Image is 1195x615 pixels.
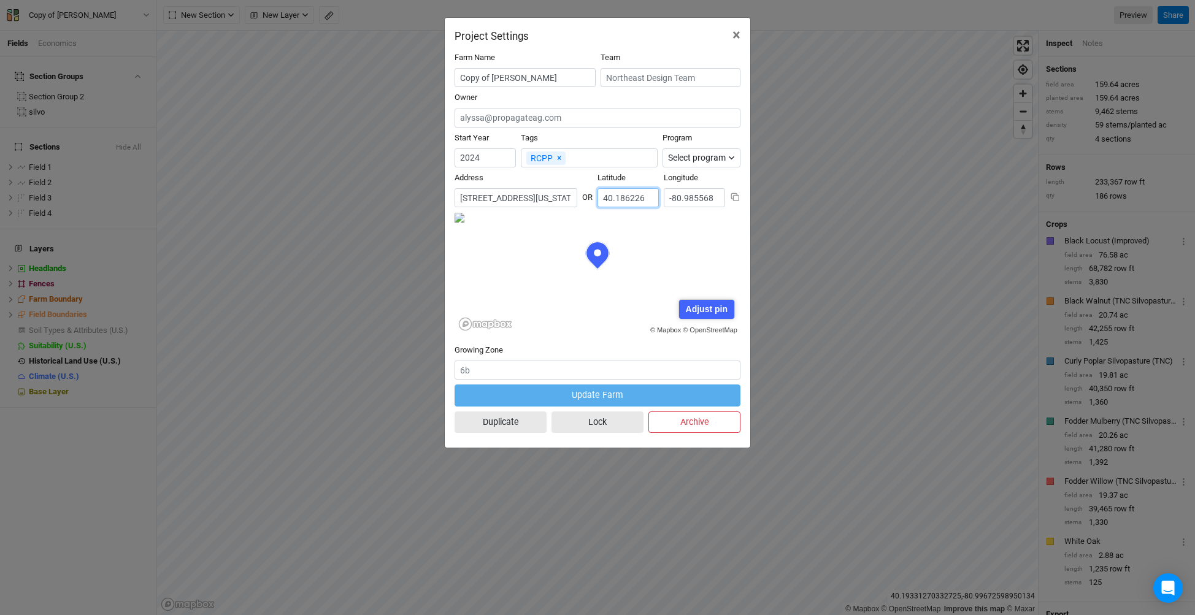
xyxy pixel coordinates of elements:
[679,300,734,319] div: Adjust pin
[732,26,740,44] span: ×
[455,30,529,42] h2: Project Settings
[455,52,495,63] label: Farm Name
[1153,573,1183,603] div: Open Intercom Messenger
[683,326,737,334] a: © OpenStreetMap
[730,192,740,202] button: Copy
[664,172,698,183] label: Longitude
[521,132,538,143] label: Tags
[455,68,596,87] input: Project/Farm Name
[723,18,750,52] button: Close
[551,411,644,433] button: Lock
[601,52,620,63] label: Team
[455,92,477,103] label: Owner
[455,109,740,128] input: alyssa@propagateag.com
[455,384,740,406] button: Update Farm
[582,182,593,203] div: OR
[557,153,561,162] span: ×
[455,172,483,183] label: Address
[455,132,489,143] label: Start Year
[455,361,740,380] input: 6b
[455,411,547,433] button: Duplicate
[648,411,740,433] button: Archive
[650,326,681,334] a: © Mapbox
[664,188,725,207] input: Longitude
[455,148,516,167] input: Start Year
[668,151,726,164] div: Select program
[553,150,566,165] button: Remove
[526,151,566,165] div: RCPP
[663,148,740,167] button: Select program
[597,172,626,183] label: Latitude
[458,317,512,331] a: Mapbox logo
[455,345,503,356] label: Growing Zone
[455,188,577,207] input: Address (123 James St...)
[597,188,659,207] input: Latitude
[601,68,740,87] input: Northeast Design Team
[663,132,692,143] label: Program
